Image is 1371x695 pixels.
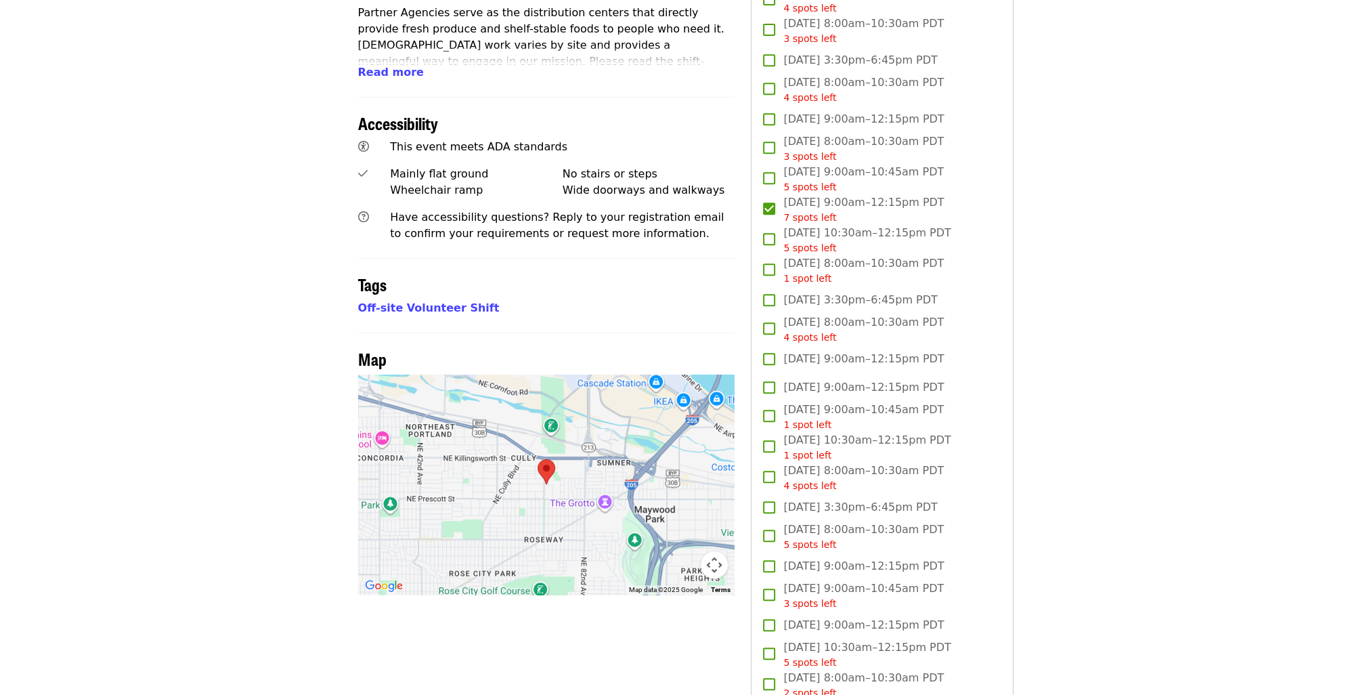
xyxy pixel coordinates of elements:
span: [DATE] 3:30pm–6:45pm PDT [783,292,937,308]
div: Mainly flat ground [390,166,563,182]
span: [DATE] 9:00am–10:45am PDT [783,402,944,432]
span: 3 spots left [783,598,836,609]
a: Terms (opens in new tab) [711,586,731,593]
span: 1 spot left [783,273,831,284]
span: 1 spot left [783,450,831,461]
span: [DATE] 9:00am–12:15pm PDT [783,111,944,127]
a: Open this area in Google Maps (opens a new window) [362,577,406,595]
i: question-circle icon [358,211,369,224]
span: 3 spots left [783,33,836,44]
span: [DATE] 8:00am–10:30am PDT [783,314,944,345]
i: check icon [358,167,368,180]
span: 4 spots left [783,332,836,343]
span: Accessibility [358,111,438,135]
span: 5 spots left [783,657,836,668]
span: 3 spots left [783,151,836,162]
span: Read more [358,66,424,79]
span: [DATE] 9:00am–12:15pm PDT [783,558,944,574]
span: [DATE] 9:00am–10:45am PDT [783,164,944,194]
button: Map camera controls [701,551,728,578]
span: [DATE] 9:00am–12:15pm PDT [783,194,944,225]
span: 5 spots left [783,243,836,253]
div: Wide doorways and walkways [563,182,735,198]
span: [DATE] 10:30am–12:15pm PDT [783,639,951,670]
span: Tags [358,272,387,296]
span: [DATE] 3:30pm–6:45pm PDT [783,499,937,515]
span: [DATE] 8:00am–10:30am PDT [783,16,944,46]
span: [DATE] 8:00am–10:30am PDT [783,522,944,552]
span: Have accessibility questions? Reply to your registration email to confirm your requirements or re... [390,211,724,240]
span: [DATE] 9:00am–10:45am PDT [783,581,944,611]
span: [DATE] 8:00am–10:30am PDT [783,75,944,105]
span: Map data ©2025 Google [629,586,703,593]
img: Google [362,577,406,595]
span: Map [358,347,387,371]
div: Wheelchair ramp [390,182,563,198]
span: 4 spots left [783,3,836,14]
a: Off-site Volunteer Shift [358,301,500,314]
span: [DATE] 9:00am–12:15pm PDT [783,379,944,396]
span: 4 spots left [783,92,836,103]
i: universal-access icon [358,140,369,153]
span: [DATE] 10:30am–12:15pm PDT [783,225,951,255]
button: Read more [358,64,424,81]
span: 7 spots left [783,212,836,223]
span: 5 spots left [783,539,836,550]
span: 4 spots left [783,480,836,491]
span: [DATE] 8:00am–10:30am PDT [783,255,944,286]
p: Partner Agencies serve as the distribution centers that directly provide fresh produce and shelf-... [358,5,735,102]
span: 1 spot left [783,419,831,430]
span: [DATE] 8:00am–10:30am PDT [783,133,944,164]
span: This event meets ADA standards [390,140,567,153]
span: [DATE] 9:00am–12:15pm PDT [783,351,944,367]
span: [DATE] 9:00am–12:15pm PDT [783,617,944,633]
span: 5 spots left [783,182,836,192]
span: [DATE] 10:30am–12:15pm PDT [783,432,951,463]
div: No stairs or steps [563,166,735,182]
span: [DATE] 3:30pm–6:45pm PDT [783,52,937,68]
span: [DATE] 8:00am–10:30am PDT [783,463,944,493]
